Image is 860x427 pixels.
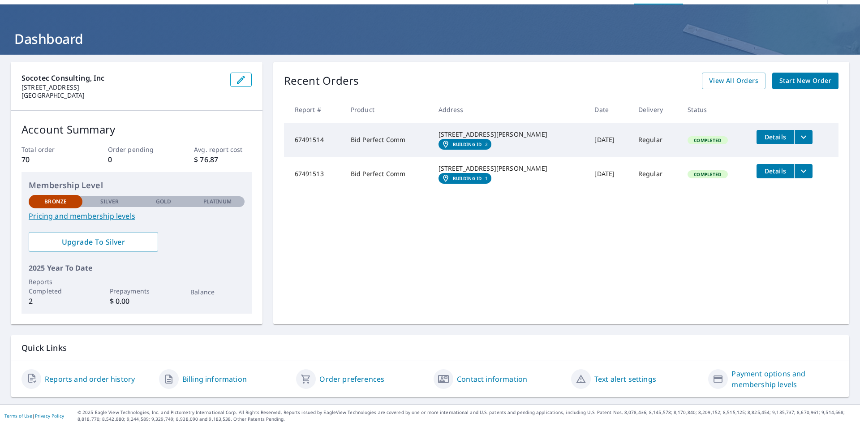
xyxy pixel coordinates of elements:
[77,409,856,423] p: © 2025 Eagle View Technologies, Inc. and Pictometry International Corp. All Rights Reserved. Repo...
[44,198,67,206] p: Bronze
[29,211,245,221] a: Pricing and membership levels
[11,30,849,48] h1: Dashboard
[779,75,831,86] span: Start New Order
[431,96,588,123] th: Address
[29,179,245,191] p: Membership Level
[45,374,135,384] a: Reports and order history
[587,96,631,123] th: Date
[457,374,527,384] a: Contact information
[688,171,727,177] span: Completed
[702,73,765,89] a: View All Orders
[156,198,171,206] p: Gold
[190,287,244,297] p: Balance
[108,154,165,165] p: 0
[284,96,344,123] th: Report #
[439,139,492,150] a: Building ID2
[21,83,223,91] p: [STREET_ADDRESS]
[203,198,232,206] p: Platinum
[4,413,32,419] a: Terms of Use
[4,413,64,418] p: |
[284,157,344,191] td: 67491513
[587,123,631,157] td: [DATE]
[29,296,82,306] p: 2
[709,75,758,86] span: View All Orders
[762,133,789,141] span: Details
[21,91,223,99] p: [GEOGRAPHIC_DATA]
[631,96,680,123] th: Delivery
[453,142,482,147] em: Building ID
[29,232,158,252] a: Upgrade To Silver
[344,157,431,191] td: Bid Perfect Comm
[100,198,119,206] p: Silver
[36,237,151,247] span: Upgrade To Silver
[587,157,631,191] td: [DATE]
[194,154,251,165] p: $ 76.87
[284,73,359,89] p: Recent Orders
[439,164,580,173] div: [STREET_ADDRESS][PERSON_NAME]
[772,73,838,89] a: Start New Order
[21,154,79,165] p: 70
[110,296,163,306] p: $ 0.00
[182,374,247,384] a: Billing information
[110,286,163,296] p: Prepayments
[21,342,838,354] p: Quick Links
[439,173,492,184] a: Building ID1
[29,277,82,296] p: Reports Completed
[594,374,656,384] a: Text alert settings
[757,130,794,144] button: detailsBtn-67491514
[680,96,749,123] th: Status
[631,123,680,157] td: Regular
[762,167,789,175] span: Details
[319,374,384,384] a: Order preferences
[108,145,165,154] p: Order pending
[688,137,727,143] span: Completed
[21,121,252,138] p: Account Summary
[344,96,431,123] th: Product
[439,130,580,139] div: [STREET_ADDRESS][PERSON_NAME]
[631,157,680,191] td: Regular
[731,368,838,390] a: Payment options and membership levels
[344,123,431,157] td: Bid Perfect Comm
[757,164,794,178] button: detailsBtn-67491513
[29,263,245,273] p: 2025 Year To Date
[35,413,64,419] a: Privacy Policy
[284,123,344,157] td: 67491514
[453,176,482,181] em: Building ID
[794,130,813,144] button: filesDropdownBtn-67491514
[21,73,223,83] p: Socotec Consulting, Inc
[194,145,251,154] p: Avg. report cost
[794,164,813,178] button: filesDropdownBtn-67491513
[21,145,79,154] p: Total order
